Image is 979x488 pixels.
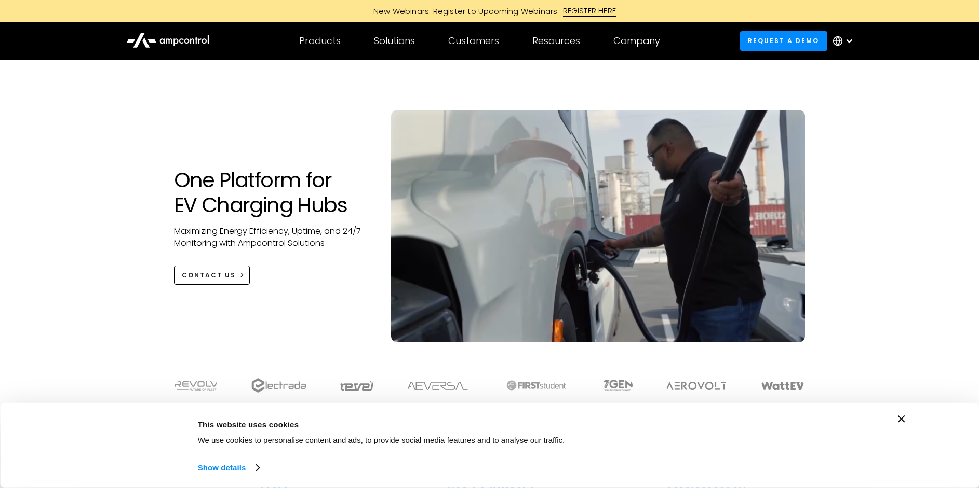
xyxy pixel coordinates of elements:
div: Customers [448,35,499,47]
div: Company [613,35,660,47]
p: Maximizing Energy Efficiency, Uptime, and 24/7 Monitoring with Ampcontrol Solutions [174,226,371,249]
div: Solutions [374,35,415,47]
img: WattEV logo [761,382,804,390]
img: electrada logo [251,378,306,393]
button: Close banner [898,415,905,423]
div: REGISTER HERE [563,5,616,17]
a: Show details [198,460,259,476]
div: CONTACT US [182,271,236,280]
div: Resources [532,35,580,47]
h1: One Platform for EV Charging Hubs [174,168,371,217]
button: Okay [730,415,879,445]
div: Products [299,35,341,47]
a: Request a demo [740,31,827,50]
a: New Webinars: Register to Upcoming WebinarsREGISTER HERE [256,5,723,17]
span: We use cookies to personalise content and ads, to provide social media features and to analyse ou... [198,436,565,444]
img: Aerovolt Logo [666,382,728,390]
a: CONTACT US [174,266,250,285]
div: This website uses cookies [198,418,707,430]
div: New Webinars: Register to Upcoming Webinars [363,6,563,17]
